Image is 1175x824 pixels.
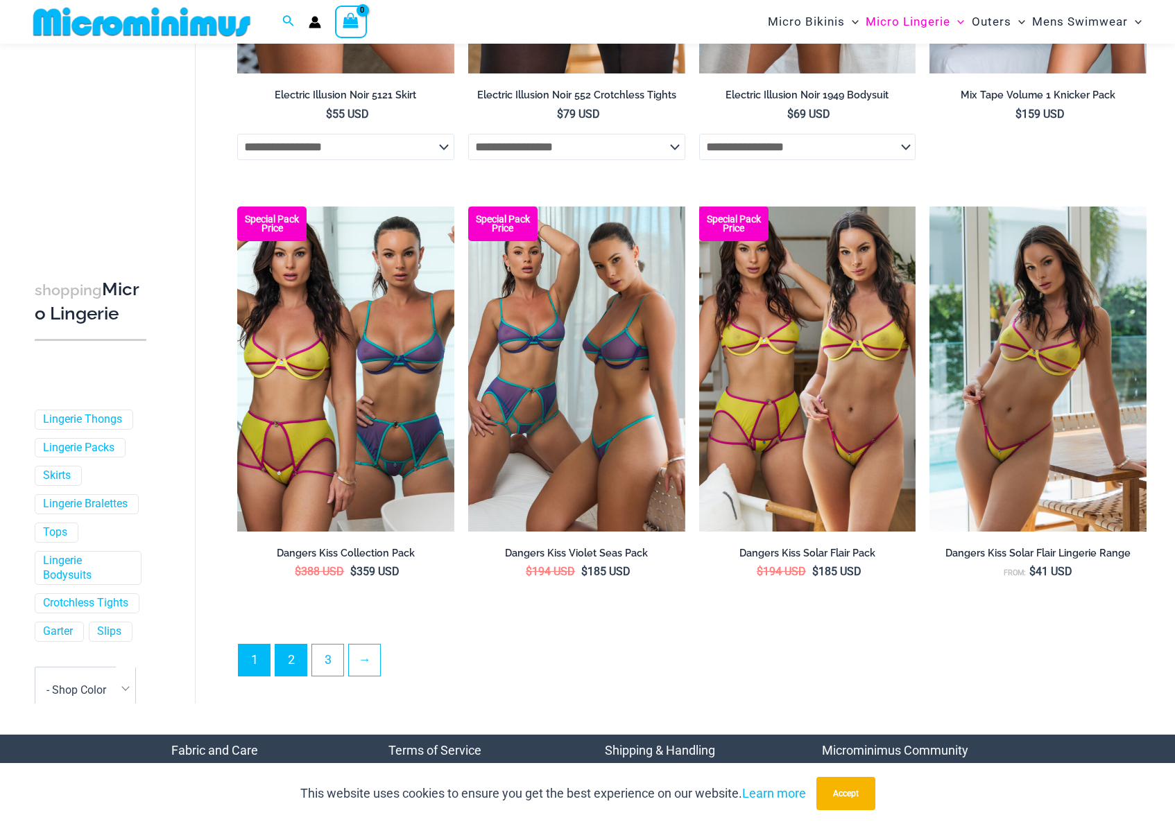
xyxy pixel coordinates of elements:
[43,624,73,639] a: Garter
[950,4,964,40] span: Menu Toggle
[43,497,128,511] a: Lingerie Bralettes
[468,547,685,565] a: Dangers Kiss Violet Seas Pack
[388,743,481,757] a: Terms of Service
[35,667,136,712] span: - Shop Color
[237,207,454,532] img: Dangers kiss Collection Pack
[929,89,1147,102] h2: Mix Tape Volume 1 Knicker Pack
[699,207,916,532] a: Dangers kiss Solar Flair Pack Dangers Kiss Solar Flair 1060 Bra 6060 Thong 1760 Garter 03Dangers ...
[787,107,794,121] span: $
[699,215,769,233] b: Special Pack Price
[1011,4,1025,40] span: Menu Toggle
[699,547,916,560] h2: Dangers Kiss Solar Flair Pack
[557,107,600,121] bdi: 79 USD
[929,547,1147,565] a: Dangers Kiss Solar Flair Lingerie Range
[1029,565,1072,578] bdi: 41 USD
[929,207,1147,532] img: Dangers Kiss Solar Flair 1060 Bra 6060 Thong 01
[295,565,301,578] span: $
[581,565,587,578] span: $
[557,107,563,121] span: $
[46,683,106,696] span: - Shop Color
[757,565,806,578] bdi: 194 USD
[237,89,454,107] a: Electric Illusion Noir 5121 Skirt
[43,596,128,611] a: Crotchless Tights
[335,6,367,37] a: View Shopping Cart, empty
[699,547,916,565] a: Dangers Kiss Solar Flair Pack
[929,89,1147,107] a: Mix Tape Volume 1 Knicker Pack
[349,645,380,676] a: →
[237,644,1147,684] nav: Product Pagination
[581,565,631,578] bdi: 185 USD
[237,207,454,532] a: Dangers kiss Collection Pack Dangers Kiss Solar Flair 1060 Bra 611 Micro 1760 Garter 03Dangers Ki...
[822,743,968,757] a: Microminimus Community
[326,107,369,121] bdi: 55 USD
[350,565,357,578] span: $
[699,89,916,102] h2: Electric Illusion Noir 1949 Bodysuit
[468,547,685,560] h2: Dangers Kiss Violet Seas Pack
[968,4,1029,40] a: OutersMenu ToggleMenu Toggle
[845,4,859,40] span: Menu Toggle
[468,207,685,532] a: Dangers kiss Violet Seas Pack Dangers Kiss Violet Seas 1060 Bra 611 Micro 04Dangers Kiss Violet S...
[699,89,916,107] a: Electric Illusion Noir 1949 Bodysuit
[28,6,256,37] img: MM SHOP LOGO FLAT
[468,207,685,532] img: Dangers kiss Violet Seas Pack
[468,215,538,233] b: Special Pack Price
[350,565,400,578] bdi: 359 USD
[237,89,454,102] h2: Electric Illusion Noir 5121 Skirt
[757,565,763,578] span: $
[1029,565,1036,578] span: $
[762,2,1147,42] nav: Site Navigation
[972,4,1011,40] span: Outers
[43,468,71,483] a: Skirts
[929,547,1147,560] h2: Dangers Kiss Solar Flair Lingerie Range
[35,277,146,325] h3: Micro Lingerie
[816,777,875,810] button: Accept
[237,215,307,233] b: Special Pack Price
[742,786,806,800] a: Learn more
[468,89,685,102] h2: Electric Illusion Noir 552 Crotchless Tights
[171,743,258,757] a: Fabric and Care
[1015,107,1022,121] span: $
[300,783,806,804] p: This website uses cookies to ensure you get the best experience on our website.
[929,207,1147,532] a: Dangers Kiss Solar Flair 1060 Bra 6060 Thong 01Dangers Kiss Solar Flair 1060 Bra 6060 Thong 04Dan...
[768,4,845,40] span: Micro Bikinis
[787,107,830,121] bdi: 69 USD
[35,667,135,712] span: - Shop Color
[526,565,575,578] bdi: 194 USD
[1128,4,1142,40] span: Menu Toggle
[1015,107,1065,121] bdi: 159 USD
[764,4,862,40] a: Micro BikinisMenu ToggleMenu Toggle
[43,553,130,582] a: Lingerie Bodysuits
[237,547,454,560] h2: Dangers Kiss Collection Pack
[309,16,321,28] a: Account icon link
[605,743,715,757] a: Shipping & Handling
[282,13,295,30] a: Search icon link
[1029,4,1145,40] a: Mens SwimwearMenu ToggleMenu Toggle
[1004,568,1026,577] span: From:
[35,281,102,298] span: shopping
[468,89,685,107] a: Electric Illusion Noir 552 Crotchless Tights
[812,565,861,578] bdi: 185 USD
[812,565,818,578] span: $
[1032,4,1128,40] span: Mens Swimwear
[275,645,307,676] a: Page 2
[97,624,121,639] a: Slips
[312,645,343,676] a: Page 3
[526,565,532,578] span: $
[43,440,114,455] a: Lingerie Packs
[295,565,344,578] bdi: 388 USD
[43,412,122,426] a: Lingerie Thongs
[43,525,67,540] a: Tops
[237,547,454,565] a: Dangers Kiss Collection Pack
[326,107,332,121] span: $
[699,207,916,532] img: Dangers kiss Solar Flair Pack
[239,645,270,676] span: Page 1
[866,4,950,40] span: Micro Lingerie
[862,4,968,40] a: Micro LingerieMenu ToggleMenu Toggle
